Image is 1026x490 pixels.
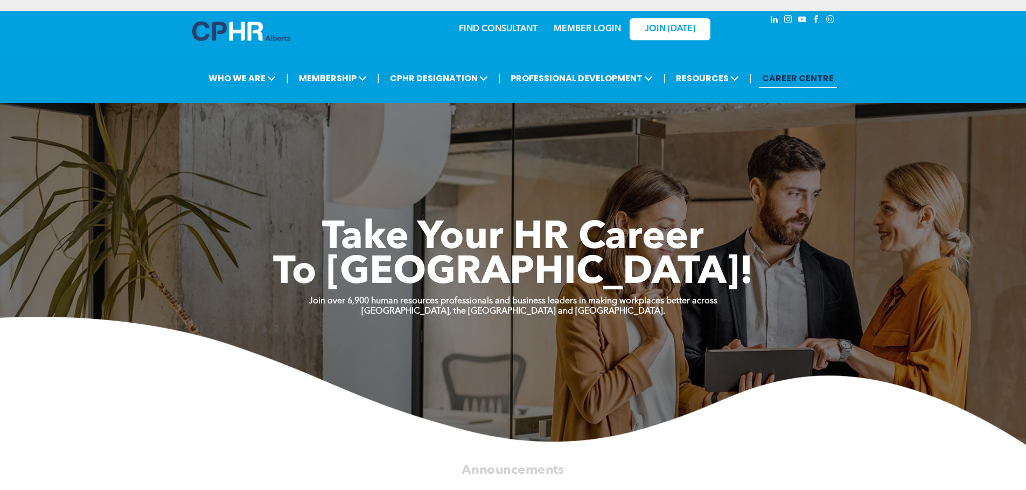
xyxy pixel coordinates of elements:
img: A blue and white logo for cp alberta [192,22,290,41]
a: MEMBER LOGIN [554,25,621,33]
span: WHO WE ARE [205,68,279,88]
span: CPHR DESIGNATION [387,68,491,88]
li: | [286,67,289,89]
a: linkedin [769,13,780,28]
li: | [498,67,501,89]
li: | [749,67,752,89]
strong: [GEOGRAPHIC_DATA], the [GEOGRAPHIC_DATA] and [GEOGRAPHIC_DATA]. [361,307,665,316]
li: | [377,67,380,89]
span: Take Your HR Career [322,219,704,258]
a: JOIN [DATE] [630,18,710,40]
li: | [663,67,666,89]
span: Announcements [462,464,564,477]
span: JOIN [DATE] [645,24,695,34]
a: Social network [825,13,836,28]
span: MEMBERSHIP [296,68,370,88]
span: PROFESSIONAL DEVELOPMENT [507,68,656,88]
span: To [GEOGRAPHIC_DATA]! [273,254,753,293]
span: RESOURCES [673,68,742,88]
a: facebook [811,13,822,28]
strong: Join over 6,900 human resources professionals and business leaders in making workplaces better ac... [309,297,717,306]
a: instagram [783,13,794,28]
a: youtube [797,13,808,28]
a: CAREER CENTRE [759,68,837,88]
a: FIND CONSULTANT [459,25,538,33]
